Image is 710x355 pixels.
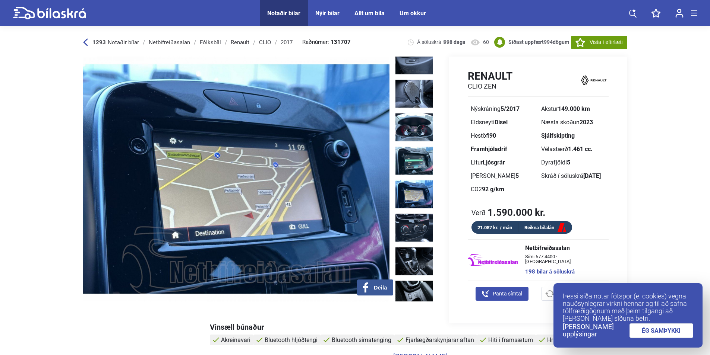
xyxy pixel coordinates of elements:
span: Hraðastillir [547,336,576,343]
a: Notaðir bílar [267,10,300,17]
span: Fjarlægðarskynjarar aftan [406,336,474,343]
img: 1698894249_7814182501717561325_52520153758472445.jpg [395,146,433,176]
img: 1698894248_3821817961873612887_52520152592402799.jpg [395,79,433,109]
a: ÉG SAMÞYKKI [629,323,694,338]
img: 1698894249_3952185998548225013_52520154337415475.jpg [395,179,433,209]
img: 1698894247_4068161490835599580_52520151961150847.jpg [395,45,433,75]
span: 994 [544,39,553,45]
span: Bluetooth símatenging [332,336,391,343]
div: [PERSON_NAME] [471,173,535,179]
a: Allt um bíla [354,10,385,17]
b: 1.461 cc. [568,145,593,153]
b: Síðast uppfært dögum [508,39,569,45]
b: 1.590.000 kr. [487,208,546,217]
span: Á söluskrá í [417,39,466,46]
b: 1293 [92,39,106,46]
p: Þessi síða notar fótspor (e. cookies) vegna nauðsynlegrar virkni hennar og til að safna tölfræðig... [563,292,693,322]
b: 92 g/km [482,186,504,193]
div: Dyrafjöldi [541,160,606,166]
span: Verð [471,209,486,216]
div: Netbifreiðasalan [149,39,190,45]
img: 1698894248_1873472022710354986_52520153173106754.jpg [395,112,433,142]
img: 1698894250_4123429990660473995_52520155457655756.jpg [395,246,433,276]
div: CO2 [471,186,535,192]
div: Litur [471,160,535,166]
span: Sími 577 4400 · [GEOGRAPHIC_DATA] [525,254,601,264]
button: Deila [357,279,393,295]
div: Hestöfl [471,133,535,139]
span: Hiti í framsætum [488,336,533,343]
b: 5 [567,159,570,166]
b: 5/2017 [501,105,520,112]
a: 198 bílar á söluskrá [525,269,601,275]
b: 149.000 km [558,105,590,112]
b: Ljósgrár [483,159,505,166]
span: Akreinavari [221,336,250,343]
div: Vélastærð [541,146,606,152]
div: Vinsæll búnaður [210,323,627,331]
a: Nýir bílar [315,10,340,17]
img: 1698894251_6017666059678498413_52520156044353386.jpg [395,280,433,310]
b: 90 [489,132,496,139]
a: Reikna bílalán [518,223,572,233]
b: 998 daga [444,39,466,45]
span: Netbifreiðasalan [525,245,601,251]
div: Eldsneyti [471,119,535,125]
h2: CLIO ZEN [468,82,512,90]
a: [PERSON_NAME] upplýsingar [563,323,629,338]
div: Renault [231,39,249,45]
span: Raðnúmer: [302,39,351,45]
div: Skráð í söluskrá [541,173,606,179]
b: 2023 [580,119,593,126]
span: Bluetooth hljóðtengi [265,336,318,343]
div: CLIO [259,39,271,45]
span: 60 [483,39,489,46]
b: Framhjóladrif [471,145,507,153]
div: Fólksbíll [200,39,221,45]
span: Vista í eftirlæti [590,38,622,46]
div: Nýskráning [471,106,535,112]
h1: Renault [468,70,512,82]
div: Næsta skoðun [541,119,606,125]
span: Notaðir bílar [108,39,139,46]
b: Sjálfskipting [541,132,575,139]
img: user-login.svg [675,9,684,18]
span: Deila [374,284,387,291]
b: 5 [515,172,519,179]
span: Panta símtal [493,290,522,298]
img: logo Renault CLIO ZEN [580,70,609,91]
b: 131707 [331,39,351,45]
button: Vista í eftirlæti [571,36,627,49]
div: 2017 [281,39,293,45]
div: 21.087 kr. / mán [471,223,518,232]
b: [DATE] [583,172,601,179]
b: Dísel [495,119,508,126]
div: Akstur [541,106,606,112]
img: 1698894250_5919632706401166183_52520154888715128.jpg [395,213,433,243]
a: Um okkur [400,10,426,17]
